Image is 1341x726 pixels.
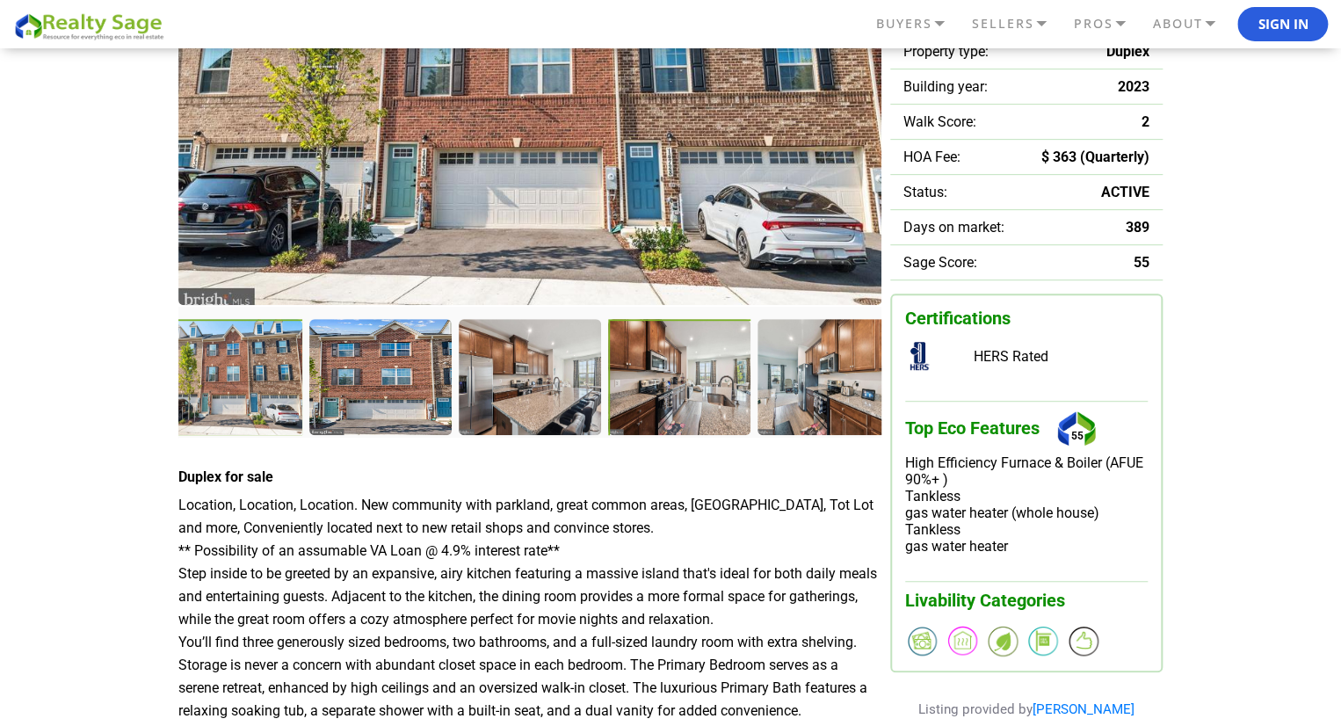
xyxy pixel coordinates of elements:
span: HERS Rated [974,348,1048,365]
span: $ 363 (Quarterly) [1041,149,1149,165]
h3: Certifications [905,309,1148,329]
div: 55 [1053,402,1101,454]
a: BUYERS [871,9,967,39]
a: [PERSON_NAME] [1033,701,1134,717]
span: Sage Score: [903,254,977,271]
span: Property type: [903,43,989,60]
span: Walk Score: [903,113,976,130]
span: 2 [1142,113,1149,130]
span: Status: [903,184,947,200]
span: ACTIVE [1101,184,1149,200]
a: ABOUT [1148,9,1237,39]
span: 389 [1126,219,1149,236]
h3: Livability Categories [905,581,1148,611]
img: REALTY SAGE [13,11,171,41]
a: PROS [1069,9,1148,39]
span: Days on market: [903,219,1004,236]
span: Building year: [903,78,988,95]
span: Duplex [1106,43,1149,60]
div: High Efficiency Furnace & Boiler (AFUE 90%+ ) Tankless gas water heater (whole house) Tankless ga... [905,454,1148,555]
a: SELLERS [967,9,1069,39]
button: Sign In [1237,7,1328,42]
span: 55 [1134,254,1149,271]
h4: Duplex for sale [178,468,881,485]
span: HOA Fee: [903,149,960,165]
span: 2023 [1118,78,1149,95]
h3: Top Eco Features [905,401,1148,454]
span: Listing provided by [918,701,1134,717]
